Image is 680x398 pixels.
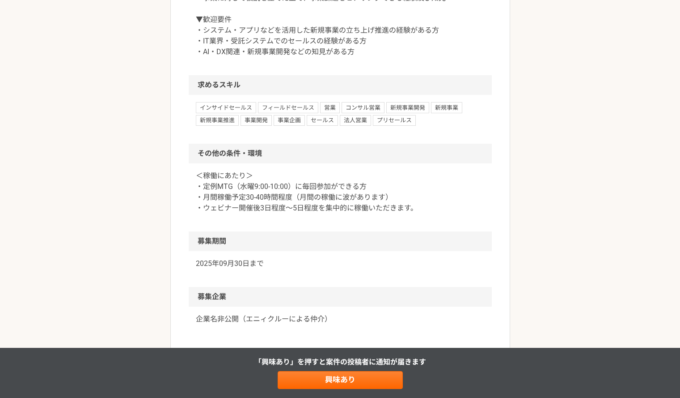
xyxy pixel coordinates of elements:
span: プリセールス [373,115,416,126]
a: 企業名非公開（エニィクルーによる仲介） [196,314,485,325]
h2: その他の条件・環境 [189,144,492,163]
h2: 求めるスキル [189,75,492,95]
span: 営業 [320,102,340,113]
span: 新規事業推進 [196,115,239,126]
span: 事業開発 [241,115,272,126]
h2: 募集企業 [189,287,492,307]
a: 興味あり [278,371,403,389]
span: コンサル営業 [342,102,384,113]
p: ＜稼働にあたり＞ ・定例MTG（水曜9:00-10:00）に毎回参加ができる方 ・月間稼働予定30-40時間程度（月間の稼働に波があります） ・ウェビナー開催後3日程度〜5日程度を集中的に稼働い... [196,171,485,214]
p: 2025年09月30日まで [196,258,485,269]
span: 新規事業開発 [386,102,429,113]
p: 「興味あり」を押すと 案件の投稿者に通知が届きます [254,357,426,368]
span: 事業企画 [274,115,305,126]
span: セールス [307,115,338,126]
span: フィールドセールス [258,102,318,113]
span: 新規事業 [431,102,462,113]
h2: 募集期間 [189,231,492,251]
span: インサイドセールス [196,102,256,113]
span: 法人営業 [340,115,371,126]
